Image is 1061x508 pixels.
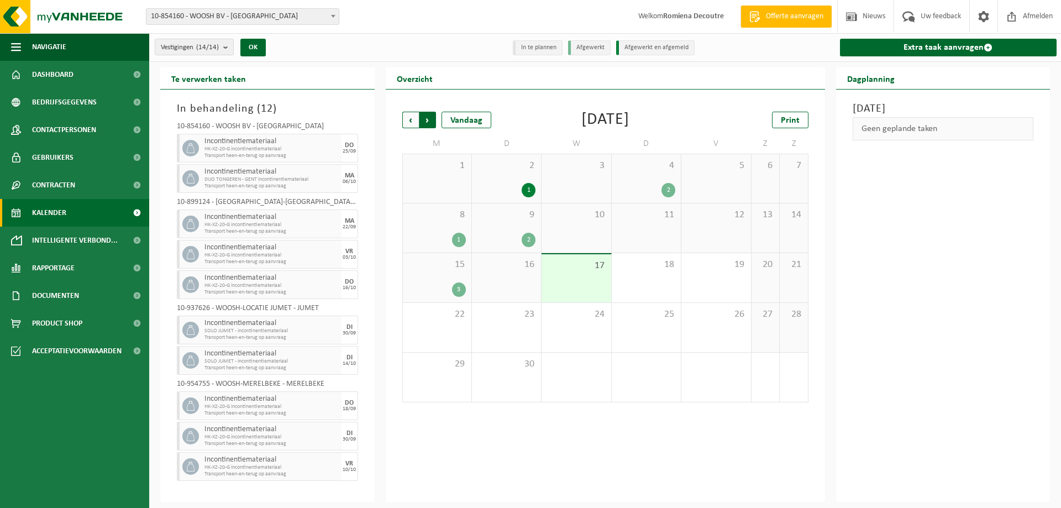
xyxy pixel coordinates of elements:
button: OK [240,39,266,56]
span: Transport heen-en-terug op aanvraag [204,441,339,447]
span: HK-XZ-20-G incontinentiemateriaal [204,464,339,471]
h3: In behandeling ( ) [177,101,358,117]
div: Geen geplande taken [853,117,1034,140]
div: VR [345,460,353,467]
span: 29 [408,358,466,370]
span: 19 [687,259,745,271]
span: 5 [687,160,745,172]
div: 03/10 [343,255,356,260]
span: 8 [408,209,466,221]
span: 23 [477,308,535,321]
span: Incontinentiemateriaal [204,274,339,282]
span: 26 [687,308,745,321]
span: Contactpersonen [32,116,96,144]
span: Incontinentiemateriaal [204,213,339,222]
td: D [612,134,681,154]
span: 13 [757,209,774,221]
span: Incontinentiemateriaal [204,137,339,146]
li: Afgewerkt en afgemeld [616,40,695,55]
td: Z [780,134,808,154]
span: 24 [547,308,605,321]
span: 30 [477,358,535,370]
div: DO [345,142,354,149]
span: Incontinentiemateriaal [204,455,339,464]
span: 12 [261,103,273,114]
span: Print [781,116,800,125]
div: 06/10 [343,179,356,185]
span: 10-854160 - WOOSH BV - GENT [146,8,339,25]
div: 18/09 [343,406,356,412]
span: Navigatie [32,33,66,61]
span: HK-XZ-20-G incontinentiemateriaal [204,146,339,153]
div: MA [345,218,354,224]
div: 1 [522,183,535,197]
div: 10-937626 - WOOSH-LOCATIE JUMET - JUMET [177,305,358,316]
div: VR [345,248,353,255]
h2: Dagplanning [836,67,906,89]
span: 28 [785,308,802,321]
span: 12 [687,209,745,221]
div: [DATE] [581,112,629,128]
td: V [681,134,751,154]
count: (14/14) [196,44,219,51]
span: 20 [757,259,774,271]
div: DO [345,279,354,285]
td: D [472,134,542,154]
span: Vorige [402,112,419,128]
span: Transport heen-en-terug op aanvraag [204,183,339,190]
span: Kalender [32,199,66,227]
span: Gebruikers [32,144,73,171]
a: Offerte aanvragen [740,6,832,28]
button: Vestigingen(14/14) [155,39,234,55]
div: Vandaag [442,112,491,128]
span: Rapportage [32,254,75,282]
a: Extra taak aanvragen [840,39,1057,56]
div: MA [345,172,354,179]
span: 14 [785,209,802,221]
span: 2 [477,160,535,172]
div: 2 [522,233,535,247]
span: Transport heen-en-terug op aanvraag [204,410,339,417]
div: 10/10 [343,467,356,473]
span: HK-XZ-20-G incontinentiemateriaal [204,252,339,259]
span: Documenten [32,282,79,310]
span: HK-XZ-20-G incontinentiemateriaal [204,404,339,410]
div: 10-854160 - WOOSH BV - [GEOGRAPHIC_DATA] [177,123,358,134]
li: Afgewerkt [568,40,611,55]
span: 7 [785,160,802,172]
span: HK-XZ-20-G incontinentiemateriaal [204,434,339,441]
span: Transport heen-en-terug op aanvraag [204,153,339,159]
span: Vestigingen [161,39,219,56]
a: Print [772,112,808,128]
div: DI [346,324,353,331]
h2: Overzicht [386,67,444,89]
span: Product Shop [32,310,82,337]
span: Transport heen-en-terug op aanvraag [204,259,339,265]
span: Offerte aanvragen [763,11,826,22]
span: Transport heen-en-terug op aanvraag [204,228,339,235]
span: 4 [617,160,675,172]
span: Dashboard [32,61,73,88]
span: Incontinentiemateriaal [204,319,339,328]
div: 10-954755 - WOOSH-MERELBEKE - MERELBEKE [177,380,358,391]
span: Incontinentiemateriaal [204,395,339,404]
td: M [402,134,472,154]
div: 25/09 [343,149,356,154]
div: DI [346,430,353,437]
span: Transport heen-en-terug op aanvraag [204,289,339,296]
span: Transport heen-en-terug op aanvraag [204,334,339,341]
span: 25 [617,308,675,321]
span: 10 [547,209,605,221]
span: DUO TONGEREN - GENT incontinentiemateriaal [204,176,339,183]
span: SOLO JUMET - incontinentiemateriaal [204,328,339,334]
span: 11 [617,209,675,221]
div: 1 [452,233,466,247]
span: 6 [757,160,774,172]
span: Acceptatievoorwaarden [32,337,122,365]
span: Contracten [32,171,75,199]
li: In te plannen [513,40,563,55]
span: Incontinentiemateriaal [204,167,339,176]
div: 10-899124 - [GEOGRAPHIC_DATA]-[GEOGRAPHIC_DATA] [GEOGRAPHIC_DATA] - [GEOGRAPHIC_DATA] [177,198,358,210]
div: 22/09 [343,224,356,230]
h2: Te verwerken taken [160,67,257,89]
